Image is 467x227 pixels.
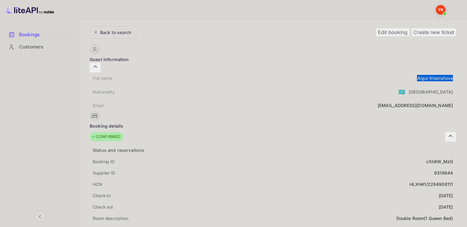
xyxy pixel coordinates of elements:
div: Booking ID [93,158,115,165]
div: HLXH#1/2284908111 [409,181,453,187]
div: Double Room(1 Queen Bed) [396,215,453,221]
div: HCN [93,181,102,187]
button: Edit booking [376,28,409,36]
span: United States [398,86,405,97]
div: Customers [19,44,73,51]
div: Check out [93,204,113,210]
div: [DATE] [439,204,453,210]
img: LiteAPI logo [5,5,54,15]
div: [GEOGRAPHIC_DATA] [408,89,453,95]
div: Email [93,102,103,109]
div: Room description [93,215,128,221]
div: Back to search [100,29,131,36]
div: Supplier ID [93,170,115,176]
div: Full name [93,75,112,81]
div: Aigul Khairullova [417,75,453,81]
button: Create new ticket [412,28,456,36]
div: 9318644 [434,170,453,176]
div: Status and reservations [93,147,144,153]
div: Bookings [19,31,73,38]
div: Check-in [93,192,111,199]
a: Bookings [4,29,76,40]
div: Bookings [4,29,76,41]
a: Customers [4,41,76,52]
div: [DATE] [439,192,453,199]
div: Guest information [90,56,456,63]
button: Collapse navigation [34,211,45,222]
div: Nationality [93,89,115,95]
div: [EMAIL_ADDRESS][DOMAIN_NAME] [378,102,453,109]
div: cXh8W_MzG [426,158,453,165]
img: Yandex Support [436,5,446,15]
div: CONFIRMED [91,134,120,140]
div: Booking details [90,123,456,129]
